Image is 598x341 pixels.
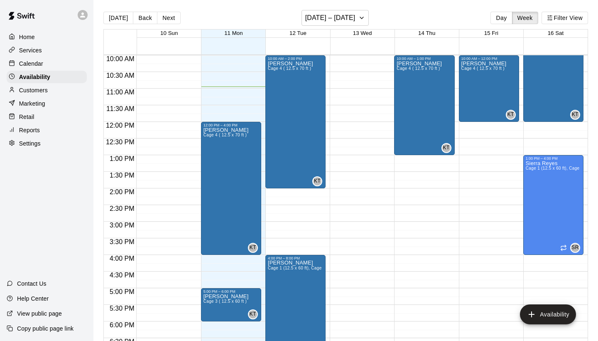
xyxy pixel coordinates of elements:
span: Cage 4 ( 12.5 x 70 ft ) [461,66,505,71]
span: SR [571,244,578,252]
div: Keri Tarro [441,143,451,153]
span: 4:30 PM [108,272,137,279]
span: 11:00 AM [104,89,137,96]
p: Copy public page link [17,324,74,333]
span: 6:00 PM [108,321,137,329]
span: Cage 4 ( 12.5 x 70 ft ) [203,133,247,137]
div: 4:00 PM – 8:00 PM [268,256,323,260]
button: 13 Wed [353,30,372,36]
h6: [DATE] – [DATE] [305,12,355,24]
div: 10:00 AM – 1:00 PM [397,57,452,61]
span: 3:30 PM [108,238,137,245]
span: 5:00 PM [108,288,137,295]
button: add [520,304,576,324]
span: 4:00 PM [108,255,137,262]
span: 10:00 AM [104,55,137,62]
p: View public page [17,309,62,318]
button: 14 Thu [418,30,435,36]
span: 10:30 AM [104,72,137,79]
div: 10:00 AM – 12:00 PM [461,57,517,61]
button: 12 Tue [289,30,306,36]
span: 5:30 PM [108,305,137,312]
a: Reports [7,124,87,136]
div: Keri Tarro [248,243,258,253]
p: Settings [19,139,41,148]
div: 5:00 PM – 6:00 PM [203,289,259,294]
p: Calendar [19,59,43,68]
div: 12:00 PM – 4:00 PM: Available [201,122,261,255]
button: Filter View [542,12,588,24]
a: Services [7,44,87,57]
div: 10:00 AM – 1:00 PM: Available [394,55,454,155]
p: Availability [19,73,50,81]
button: 10 Sun [160,30,178,36]
div: Keri Tarro [248,309,258,319]
span: KT [572,111,578,119]
span: 1:30 PM [108,172,137,179]
span: KT [314,177,321,185]
span: KT [443,144,450,152]
button: Week [512,12,538,24]
div: 10:00 AM – 12:00 PM: Available [459,55,519,122]
span: 16 Sat [548,30,564,36]
p: Reports [19,126,40,134]
a: Customers [7,84,87,96]
button: 15 Fri [484,30,498,36]
div: Keri Tarro [312,176,322,186]
button: Next [157,12,180,24]
span: 3:00 PM [108,222,137,229]
span: KT [250,310,256,319]
p: Services [19,46,42,54]
p: Home [19,33,35,41]
div: 1:00 PM – 4:00 PM: Available [523,155,583,255]
div: 9:00 AM – 12:00 PM: Available [523,22,583,122]
p: Retail [19,113,34,121]
div: Keri Tarro [570,110,580,120]
p: Contact Us [17,279,47,288]
p: Help Center [17,294,49,303]
div: 5:00 PM – 6:00 PM: Available [201,288,261,321]
span: Cage 1 (12.5 x 60 ft), Cage 2 ( 12.5 x 60ft ), Cage 3 ( 12.5 x 60 ft ), Cage 4 ( 12.5 x 70 ft ) [268,266,445,270]
button: 11 Mon [224,30,243,36]
a: Calendar [7,57,87,70]
div: 1:00 PM – 4:00 PM [526,156,581,161]
button: [DATE] [103,12,133,24]
div: Keri Tarro [506,110,516,120]
p: Marketing [19,99,45,108]
button: Back [133,12,157,24]
div: 12:00 PM – 4:00 PM [203,123,259,127]
div: 10:00 AM – 2:00 PM [268,57,323,61]
a: Settings [7,137,87,150]
span: 11:30 AM [104,105,137,112]
span: Recurring availability [560,245,567,251]
a: Availability [7,71,87,83]
button: [DATE] – [DATE] [301,10,369,26]
span: KT [507,111,514,119]
span: Cage 4 ( 12.5 x 70 ft ) [268,66,311,71]
button: Day [490,12,512,24]
span: 1:00 PM [108,155,137,162]
span: 2:00 PM [108,188,137,195]
a: Home [7,31,87,43]
span: Cage 4 ( 12.5 x 70 ft ) [397,66,440,71]
a: Retail [7,111,87,123]
a: Marketing [7,97,87,110]
span: 2:30 PM [108,205,137,212]
span: KT [250,244,256,252]
span: 12:30 PM [104,138,136,146]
